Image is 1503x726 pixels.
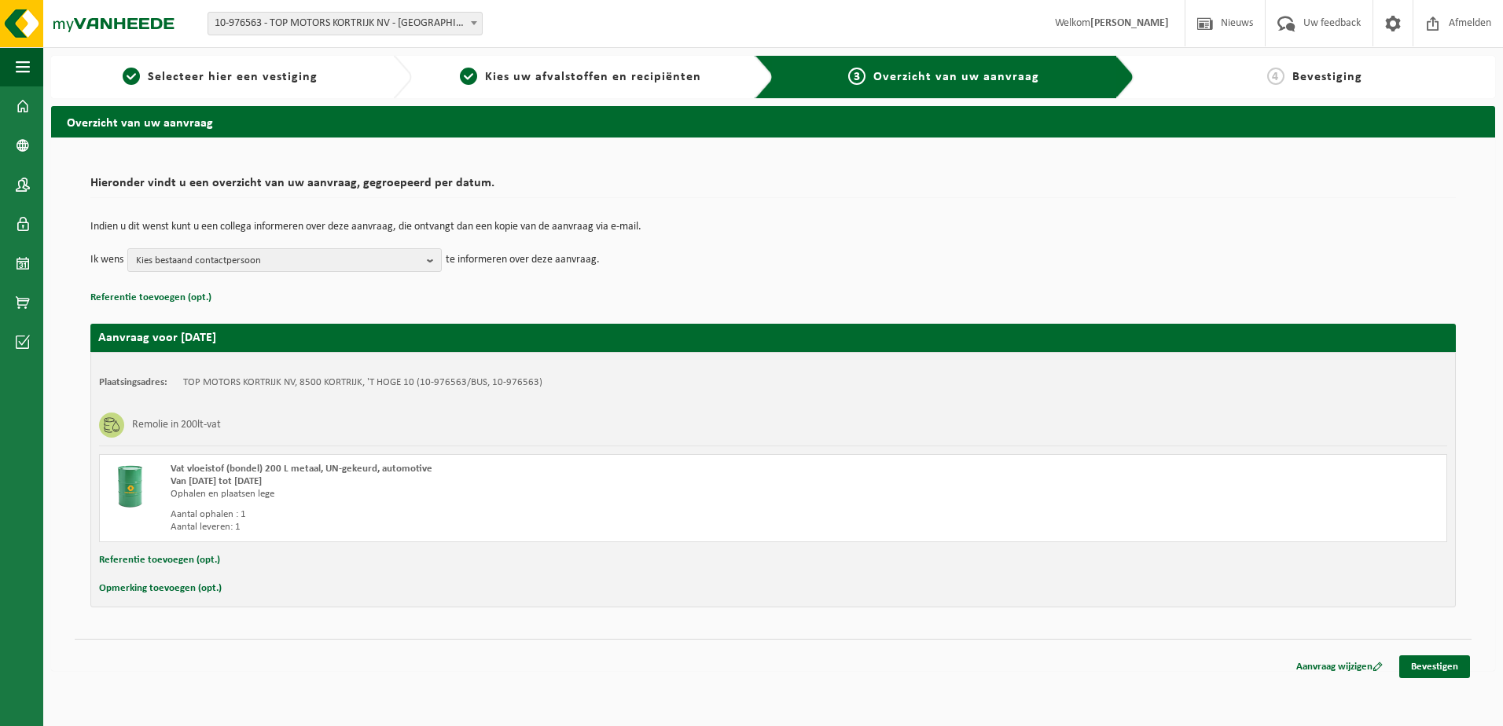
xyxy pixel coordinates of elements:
h3: Remolie in 200lt-vat [132,412,221,438]
span: Overzicht van uw aanvraag [873,71,1039,83]
a: Bevestigen [1399,655,1470,678]
h2: Overzicht van uw aanvraag [51,106,1495,137]
span: 4 [1267,68,1284,85]
strong: Van [DATE] tot [DATE] [171,476,262,486]
div: Aantal ophalen : 1 [171,508,836,521]
span: Kies bestaand contactpersoon [136,249,421,273]
a: Aanvraag wijzigen [1284,655,1395,678]
span: 2 [460,68,477,85]
p: te informeren over deze aanvraag. [446,248,600,272]
span: 10-976563 - TOP MOTORS KORTRIJK NV - KORTRIJK [208,13,482,35]
span: Bevestiging [1292,71,1362,83]
button: Kies bestaand contactpersoon [127,248,442,272]
button: Referentie toevoegen (opt.) [99,550,220,570]
div: Ophalen en plaatsen lege [171,488,836,500]
p: Ik wens [90,248,123,272]
strong: Plaatsingsadres: [99,377,167,387]
div: Aantal leveren: 1 [171,521,836,533]
span: 10-976563 - TOP MOTORS KORTRIJK NV - KORTRIJK [208,12,483,35]
img: PB-LD-00200-MET-31.png [108,463,155,510]
td: TOP MOTORS KORTRIJK NV, 8500 KORTRIJK, 'T HOGE 10 (10-976563/BUS, 10-976563) [183,376,542,389]
strong: Aanvraag voor [DATE] [98,332,216,344]
span: Selecteer hier een vestiging [148,71,318,83]
strong: [PERSON_NAME] [1090,17,1169,29]
button: Opmerking toevoegen (opt.) [99,578,222,599]
h2: Hieronder vindt u een overzicht van uw aanvraag, gegroepeerd per datum. [90,177,1456,198]
p: Indien u dit wenst kunt u een collega informeren over deze aanvraag, die ontvangt dan een kopie v... [90,222,1456,233]
span: 1 [123,68,140,85]
a: 1Selecteer hier een vestiging [59,68,380,86]
span: Kies uw afvalstoffen en recipiënten [485,71,701,83]
button: Referentie toevoegen (opt.) [90,288,211,308]
span: Vat vloeistof (bondel) 200 L metaal, UN-gekeurd, automotive [171,464,432,474]
span: 3 [848,68,865,85]
a: 2Kies uw afvalstoffen en recipiënten [420,68,741,86]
